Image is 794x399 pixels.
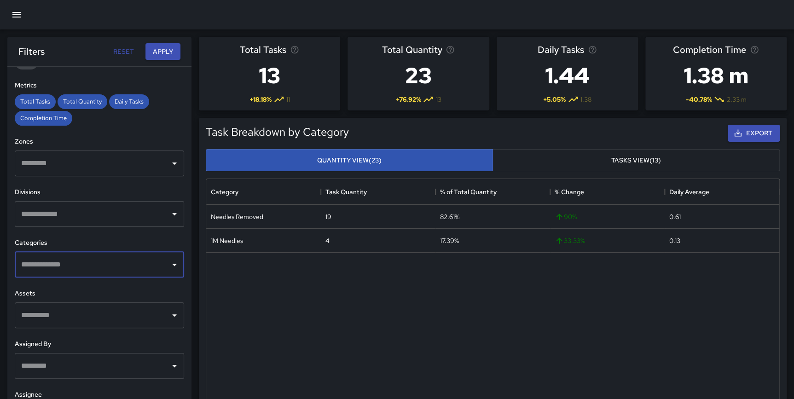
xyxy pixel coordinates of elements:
span: 11 [286,95,290,104]
div: Task Quantity [325,179,367,205]
h3: 13 [240,57,299,94]
span: + 76.92 % [395,95,421,104]
div: Total Tasks [15,94,56,109]
div: Total Quantity [58,94,107,109]
span: + 18.18 % [249,95,272,104]
div: Daily Average [669,179,709,205]
span: 90 % [555,212,577,221]
h3: 1.38 m [673,57,759,94]
div: % of Total Quantity [435,179,550,205]
button: Open [168,208,181,220]
div: Task Quantity [321,179,435,205]
h6: Filters [18,44,45,59]
span: Total Tasks [15,98,56,105]
h6: Categories [15,238,184,248]
h3: 1.44 [538,57,597,94]
span: + 5.05 % [543,95,566,104]
div: Daily Average [665,179,779,205]
button: Quantity View(23) [206,149,493,172]
h6: Zones [15,137,184,147]
svg: Average number of tasks per day in the selected period, compared to the previous period. [588,45,597,54]
div: 4 [325,236,330,245]
h5: Task Breakdown by Category [206,125,349,139]
svg: Average time taken to complete tasks in the selected period, compared to the previous period. [750,45,759,54]
button: Open [168,258,181,271]
div: 82.61% [440,212,459,221]
div: 19 [325,212,331,221]
h6: Assets [15,289,184,299]
div: % Change [555,179,584,205]
h3: 23 [382,57,455,94]
div: Needles Removed [211,212,263,221]
button: Apply [145,43,180,60]
span: 13 [435,95,441,104]
span: 1.38 [580,95,591,104]
button: Open [168,157,181,170]
div: 17.39% [440,236,459,245]
h6: Divisions [15,187,184,197]
div: Daily Tasks [109,94,149,109]
div: 1M Needles [211,236,243,245]
button: Reset [109,43,138,60]
button: Open [168,309,181,322]
svg: Total number of tasks in the selected period, compared to the previous period. [290,45,299,54]
span: Completion Time [15,114,72,122]
svg: Total task quantity in the selected period, compared to the previous period. [446,45,455,54]
div: Category [206,179,321,205]
h6: Metrics [15,81,184,91]
div: % of Total Quantity [440,179,497,205]
span: 2.33 m [726,95,746,104]
span: Total Quantity [382,42,442,57]
span: Daily Tasks [109,98,149,105]
span: Completion Time [673,42,746,57]
button: Export [728,125,780,142]
span: Daily Tasks [538,42,584,57]
div: Completion Time [15,111,72,126]
span: 33.33 % [555,236,585,245]
button: Tasks View(13) [493,149,780,172]
div: 0.13 [669,236,680,245]
span: Total Tasks [240,42,286,57]
span: Total Quantity [58,98,107,105]
h6: Assigned By [15,339,184,349]
div: % Change [550,179,665,205]
span: -40.78 % [685,95,712,104]
div: 0.61 [669,212,681,221]
button: Open [168,359,181,372]
div: Category [211,179,238,205]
